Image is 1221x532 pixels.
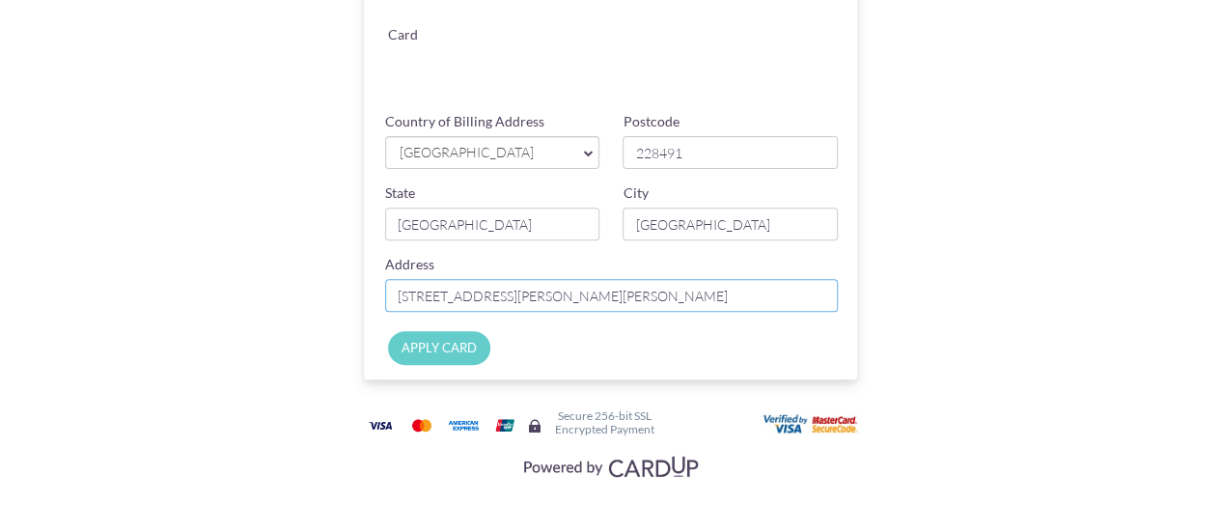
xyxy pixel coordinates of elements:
[361,413,400,437] img: Visa
[555,409,654,434] h6: Secure 256-bit SSL Encrypted Payment
[385,183,415,203] label: State
[513,448,707,484] img: Visa, Mastercard
[374,22,494,51] div: Card
[385,255,434,274] label: Address
[623,112,679,131] label: Postcode
[444,413,483,437] img: American Express
[623,183,648,203] label: City
[398,143,569,163] span: [GEOGRAPHIC_DATA]
[509,3,840,38] iframe: Secure card number input frame
[388,331,490,365] input: APPLY CARD
[402,413,441,437] img: Mastercard
[527,418,542,434] img: Secure lock
[676,45,840,80] iframe: Secure card security code input frame
[385,112,544,131] label: Country of Billing Address
[486,413,524,437] img: Union Pay
[509,45,673,80] iframe: Secure card expiration date input frame
[385,136,600,169] a: [GEOGRAPHIC_DATA]
[763,414,860,435] img: User card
